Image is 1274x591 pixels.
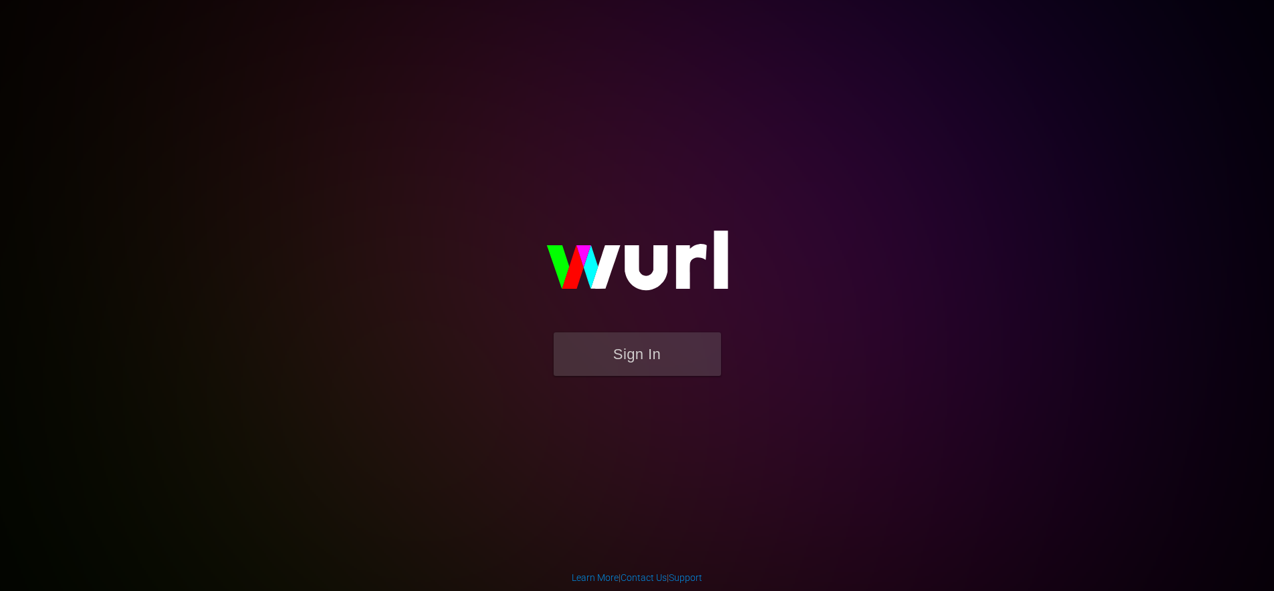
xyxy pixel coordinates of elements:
a: Contact Us [621,572,667,583]
div: | | [572,571,702,584]
a: Support [669,572,702,583]
img: wurl-logo-on-black-223613ac3d8ba8fe6dc639794a292ebdb59501304c7dfd60c99c58986ef67473.svg [503,202,771,332]
a: Learn More [572,572,619,583]
button: Sign In [554,332,721,376]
